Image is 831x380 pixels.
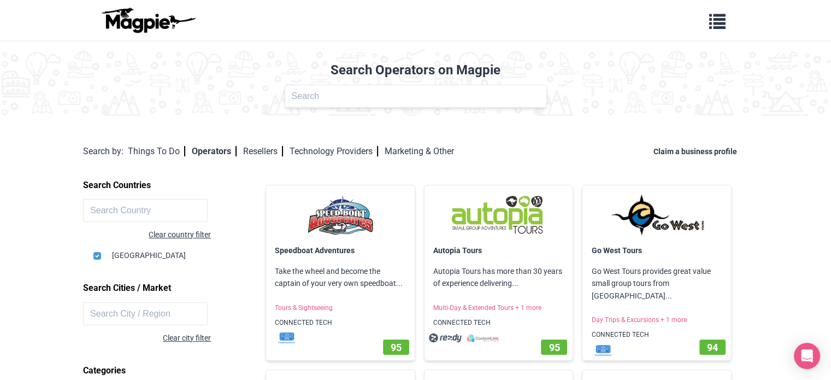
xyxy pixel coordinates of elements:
a: Resellers [243,146,283,156]
img: Autopia Tours logo [433,194,564,236]
p: Go West Tours provides great value small group tours from [GEOGRAPHIC_DATA]... [582,256,731,311]
a: Claim a business profile [653,147,741,156]
a: Speedboat Adventures [275,246,355,255]
p: CONNECTED TECH [582,325,731,344]
img: logo-ab69f6fb50320c5b225c76a69d11143b.png [99,7,197,33]
p: Multi-Day & Extended Tours + 1 more [425,299,573,318]
p: CONNECTED TECH [266,313,415,332]
p: Autopia Tours has more than 30 years of experience delivering... [425,256,573,299]
span: 94 [707,342,718,353]
img: mf1jrhtrrkrdcsvakxwt.svg [270,332,303,343]
img: e58xnyjml5nvvduxngmu.svg [466,332,499,343]
h2: Search Countries [83,176,249,195]
a: Marketing & Other [385,146,454,156]
a: Operators [192,146,237,156]
h2: Search Operators on Magpie [7,62,824,78]
img: Speedboat Adventures logo [275,194,406,236]
div: Search by: [83,144,123,159]
a: Autopia Tours [433,246,482,255]
h2: Search Cities / Market [83,279,249,297]
a: Go West Tours [591,246,641,255]
input: Search [285,85,547,108]
p: Tours & Sightseeing [266,299,415,318]
div: [GEOGRAPHIC_DATA] [93,241,241,261]
span: 95 [549,342,559,353]
div: Clear city filter [83,332,211,344]
a: Things To Do [128,146,185,156]
img: mf1jrhtrrkrdcsvakxwt.svg [587,345,620,356]
p: Day Trips & Excursions + 1 more [582,311,731,330]
span: 95 [391,342,402,353]
div: Clear country filter [83,229,211,241]
p: CONNECTED TECH [425,313,573,332]
a: Technology Providers [290,146,378,156]
img: Go West Tours logo [591,194,722,236]
input: Search Country [83,199,208,222]
input: Search City / Region [83,302,208,325]
div: Open Intercom Messenger [794,343,820,369]
h2: Categories [83,361,249,380]
p: Take the wheel and become the captain of your very own speedboat... [266,256,415,299]
img: nqlimdq2sxj4qjvnmsjn.svg [429,332,462,343]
